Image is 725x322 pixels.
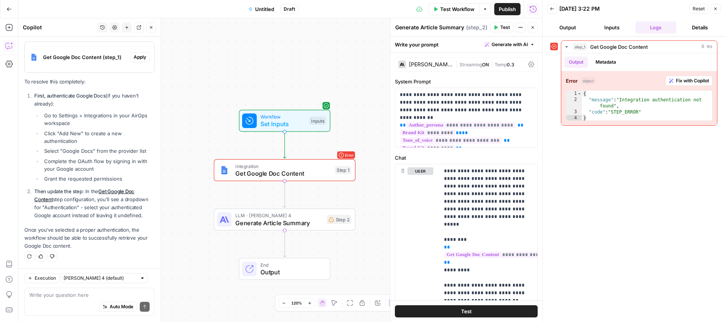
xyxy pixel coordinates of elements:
[214,258,356,280] div: EndOutput
[636,21,677,34] button: Logs
[693,5,705,12] span: Reset
[492,41,528,48] span: Generate with AI
[566,115,582,121] div: 4
[260,268,323,277] span: Output
[499,5,516,13] span: Publish
[590,43,648,51] span: Get Google Doc Content
[566,109,582,115] div: 3
[679,21,720,34] button: Details
[461,308,472,315] span: Test
[260,113,306,120] span: Workflow
[244,3,279,15] button: Untitled
[110,303,133,310] span: Auto Mode
[591,56,621,68] button: Metadata
[482,62,489,67] span: ON
[214,110,356,132] div: WorkflowSet InputsInputs
[495,62,507,67] span: Temp
[42,147,155,155] li: Select "Google Docs" from the provider list
[235,169,331,178] span: Get Google Doc Content
[42,157,155,173] li: Complete the OAuth flow by signing in with your Google account
[34,92,155,108] p: (if you haven't already):
[235,218,323,227] span: Generate Article Summary
[547,21,588,34] button: Output
[284,6,295,13] span: Draft
[214,208,356,231] div: LLM · [PERSON_NAME] 4Generate Article SummaryStep 2
[407,167,433,175] button: user
[28,51,40,63] img: Instagram%20post%20-%201%201.png
[34,93,105,99] strong: First, authenticate Google Docs
[35,275,56,282] span: Execution
[395,78,538,85] label: System Prompt
[283,231,286,257] g: Edge from step_2 to end
[676,77,709,84] span: Fix with Copilot
[666,76,712,86] button: Fix with Copilot
[701,43,712,50] span: 0 ms
[260,119,306,128] span: Set Inputs
[395,154,538,162] label: Chat
[260,261,323,268] span: End
[24,226,155,250] p: Once you've selected a proper authentication, the workflow should be able to successfully retriev...
[283,132,286,159] g: Edge from start to step_1
[507,62,514,67] span: 0.3
[134,54,146,61] span: Apply
[34,188,83,194] strong: Then update the step
[573,43,587,51] span: step_1
[466,24,487,31] span: ( step_2 )
[43,53,127,61] span: Get Google Doc Content (step_1)
[460,62,482,67] span: Streaming
[490,22,513,32] button: Test
[564,56,588,68] button: Output
[99,302,137,312] button: Auto Mode
[34,187,155,220] p: : In the step configuration, you'll see a dropdown for "Authentication" - select your authenticat...
[214,159,356,181] div: ErrorIntegrationGet Google Doc ContentStep 1
[409,62,453,67] div: [PERSON_NAME] 4
[482,40,538,50] button: Generate with AI
[23,24,95,31] div: Copilot
[220,166,229,175] img: Instagram%20post%20-%201%201.png
[390,37,542,52] div: Write your prompt
[456,60,460,68] span: |
[130,52,150,62] button: Apply
[24,78,155,86] p: To resolve this completely:
[428,3,479,15] button: Test Workflow
[291,300,302,306] span: 120%
[235,162,331,170] span: Integration
[561,41,717,53] button: 0 ms
[42,112,155,127] li: Go to Settings > Integrations in your AirOps workspace
[440,5,474,13] span: Test Workflow
[345,150,354,161] span: Error
[500,24,510,31] span: Test
[591,21,632,34] button: Inputs
[42,130,155,145] li: Click "Add New" to create a new authentication
[395,24,464,31] textarea: Generate Article Summary
[255,5,274,13] span: Untitled
[494,3,521,15] button: Publish
[566,91,582,97] div: 1
[335,166,351,175] div: Step 1
[395,305,538,317] button: Test
[235,212,323,219] span: LLM · [PERSON_NAME] 4
[489,60,495,68] span: |
[42,175,155,183] li: Grant the requested permissions
[577,91,581,97] span: Toggle code folding, rows 1 through 4
[566,97,582,109] div: 2
[561,53,717,125] div: 0 ms
[581,77,596,84] span: object
[309,117,326,125] div: Inputs
[327,215,351,224] div: Step 2
[283,181,286,208] g: Edge from step_1 to step_2
[64,274,137,282] input: Claude Sonnet 4 (default)
[24,273,59,283] button: Execution
[566,77,578,85] strong: Error
[689,4,708,14] button: Reset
